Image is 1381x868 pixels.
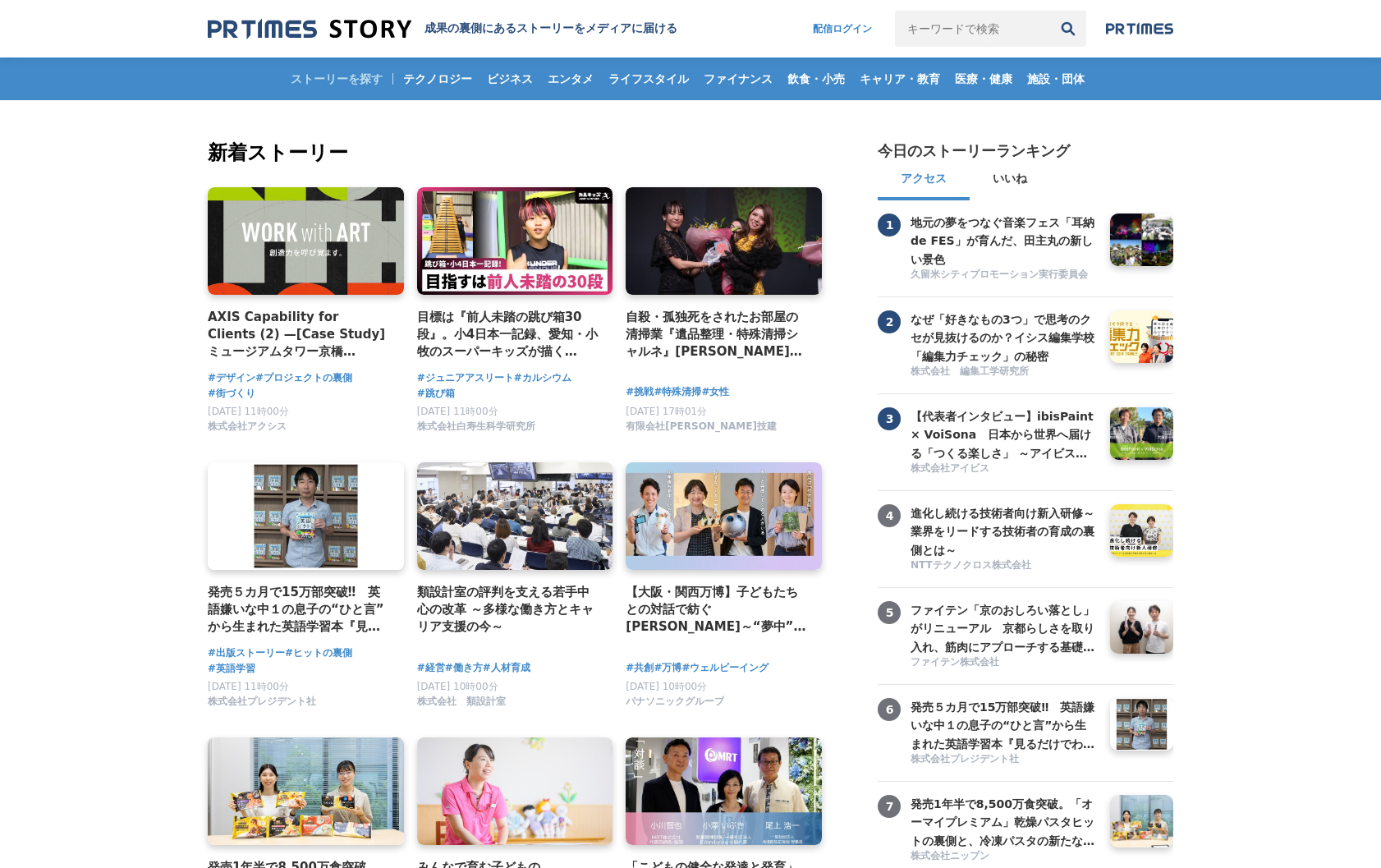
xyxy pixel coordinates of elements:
[626,700,724,711] a: パナソニックグループ
[417,386,455,402] a: #跳び箱
[208,583,391,636] a: 発売５カ月で15万部突破‼ 英語嫌いな中１の息子の“ひと言”から生まれた英語学習本『見るだけでわかる‼ 英語ピクト図鑑』異例ヒットの要因
[654,384,701,400] a: #特殊清掃
[208,370,255,386] a: #デザイン
[681,660,768,676] a: #ウェルビーイング
[208,18,677,40] a: 成果の裏側にあるストーリーをメディアに届ける 成果の裏側にあるストーリーをメディアに届ける
[208,386,255,402] a: #街づくり
[878,310,901,333] span: 2
[911,752,1019,766] span: 株式会社プレジデント社
[417,583,600,636] a: 類設計室の評判を支える若手中心の改革 ～多様な働き方とキャリア支援の今～
[781,57,851,100] a: 飲食・小売
[626,583,809,636] a: 【大阪・関西万博】子どもたちとの対話で紡ぐ[PERSON_NAME]～“夢中”の力を育む「Unlock FRプログラム」
[654,660,681,676] a: #万博
[397,71,479,86] span: テクノロジー
[911,310,1098,363] a: なぜ「好きなもの3つ」で思考のクセが見抜けるのか？イシス編集学校「編集力チェック」の秘密
[480,71,539,86] span: ビジネス
[480,57,539,100] a: ビジネス
[255,370,352,386] span: #プロジェクトの裏側
[911,310,1098,365] h3: なぜ「好きなもの3つ」で思考のクセが見抜けるのか？イシス編集学校「編集力チェック」の秘密
[208,406,289,417] span: [DATE] 11時00分
[417,406,498,417] span: [DATE] 11時00分
[911,268,1098,283] a: 久留米シティプロモーション実行委員会
[602,57,695,100] a: ライフスタイル
[208,18,411,40] img: 成果の裏側にあるストーリーをメディアに届ける
[911,365,1029,379] span: 株式会社 編集工学研究所
[948,57,1019,100] a: 医療・健康
[878,795,901,818] span: 7
[626,681,707,692] span: [DATE] 10時00分
[697,57,779,100] a: ファイナンス
[541,71,600,86] span: エンタメ
[417,700,506,711] a: 株式会社 類設計室
[911,795,1098,847] a: 発売1年半で8,500万食突破。「オーマイプレミアム」乾燥パスタヒットの裏側と、冷凍パスタの新たな挑戦。徹底的な消費者起点で「おいしさ」を追求するニップンの歩み
[970,161,1050,200] button: いいね
[445,660,483,676] a: #働き方
[417,370,514,386] span: #ジュニアアスリート
[626,425,777,436] a: 有限会社[PERSON_NAME]技建
[602,71,695,86] span: ライフスタイル
[208,700,316,711] a: 株式会社プレジデント社
[626,406,707,417] span: [DATE] 17時01分
[911,407,1098,460] a: 【代表者インタビュー】ibisPaint × VoiSona 日本から世界へ届ける「つくる楽しさ」 ～アイビスがテクノスピーチと挑戦する、新しい創作文化の形成～
[911,268,1088,282] span: 久留米シティプロモーション実行委員会
[417,681,498,692] span: [DATE] 10時00分
[417,308,600,361] h4: 目標は『前人未踏の跳び箱30段』。小4日本一記録、愛知・小牧のスーパーキッズが描く[PERSON_NAME]とは？
[208,681,289,692] span: [DATE] 11時00分
[417,425,535,436] a: 株式会社白寿生科学研究所
[911,849,1098,865] a: 株式会社ニップン
[626,695,724,709] span: パナソニックグループ
[911,849,989,863] span: 株式会社ニップン
[285,645,352,661] span: #ヒットの裏側
[208,420,287,434] span: 株式会社アクシス
[911,504,1098,559] h3: 進化し続ける技術者向け新入研修～業界をリードする技術者の育成の裏側とは～
[208,695,316,709] span: 株式会社プレジデント社
[781,71,851,86] span: 飲食・小売
[911,698,1098,751] a: 発売５カ月で15万部突破‼ 英語嫌いな中１の息子の“ひと言”から生まれた英語学習本『見るだけでわかる‼ 英語ピクト図鑑』異例ヒットの要因
[1050,11,1086,47] button: 検索
[895,11,1050,47] input: キーワードで検索
[483,660,530,676] a: #人材育成
[911,365,1098,380] a: 株式会社 編集工学研究所
[424,21,677,36] h1: 成果の裏側にあるストーリーをメディアに届ける
[626,308,809,361] a: 自殺・孤独死をされたお部屋の清掃業『遺品整理・特殊清掃シャルネ』[PERSON_NAME]がBeauty [GEOGRAPHIC_DATA][PERSON_NAME][GEOGRAPHIC_DA...
[1021,71,1091,86] span: 施設・団体
[626,384,654,400] a: #挑戦
[911,655,999,669] span: ファイテン株式会社
[701,384,729,400] a: #女性
[853,71,947,86] span: キャリア・教育
[911,504,1098,557] a: 進化し続ける技術者向け新入研修～業界をリードする技術者の育成の裏側とは～
[208,308,391,361] a: AXIS Capability for Clients (2) —[Case Study] ミュージアムタワー京橋 「WORK with ART」
[541,57,600,100] a: エンタメ
[796,11,888,47] a: 配信ログイン
[911,795,1098,850] h3: 発売1年半で8,500万食突破。「オーマイプレミアム」乾燥パスタヒットの裏側と、冷凍パスタの新たな挑戦。徹底的な消費者起点で「おいしさ」を追求するニップンの歩み
[948,71,1019,86] span: 医療・健康
[911,752,1098,768] a: 株式会社プレジデント社
[911,214,1098,266] a: 地元の夢をつなぐ音楽フェス「耳納 de FES」が育んだ、田主丸の新しい景色
[911,558,1031,572] span: NTTテクノクロス株式会社
[626,660,654,676] a: #共創
[878,504,901,527] span: 4
[208,645,285,661] a: #出版ストーリー
[697,71,779,86] span: ファイナンス
[911,655,1098,671] a: ファイテン株式会社
[878,214,901,237] span: 1
[911,601,1098,656] h3: ファイテン「京のおしろい落とし」がリニューアル 京都らしさを取り入れ、筋肉にアプローチする基礎化粧品が完成
[1106,22,1173,35] a: prtimes
[397,57,479,100] a: テクノロジー
[417,660,445,676] span: #経営
[514,370,571,386] span: #カルシウム
[911,698,1098,753] h3: 発売５カ月で15万部突破‼ 英語嫌いな中１の息子の“ひと言”から生まれた英語学習本『見るだけでわかる‼ 英語ピクト図鑑』異例ヒットの要因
